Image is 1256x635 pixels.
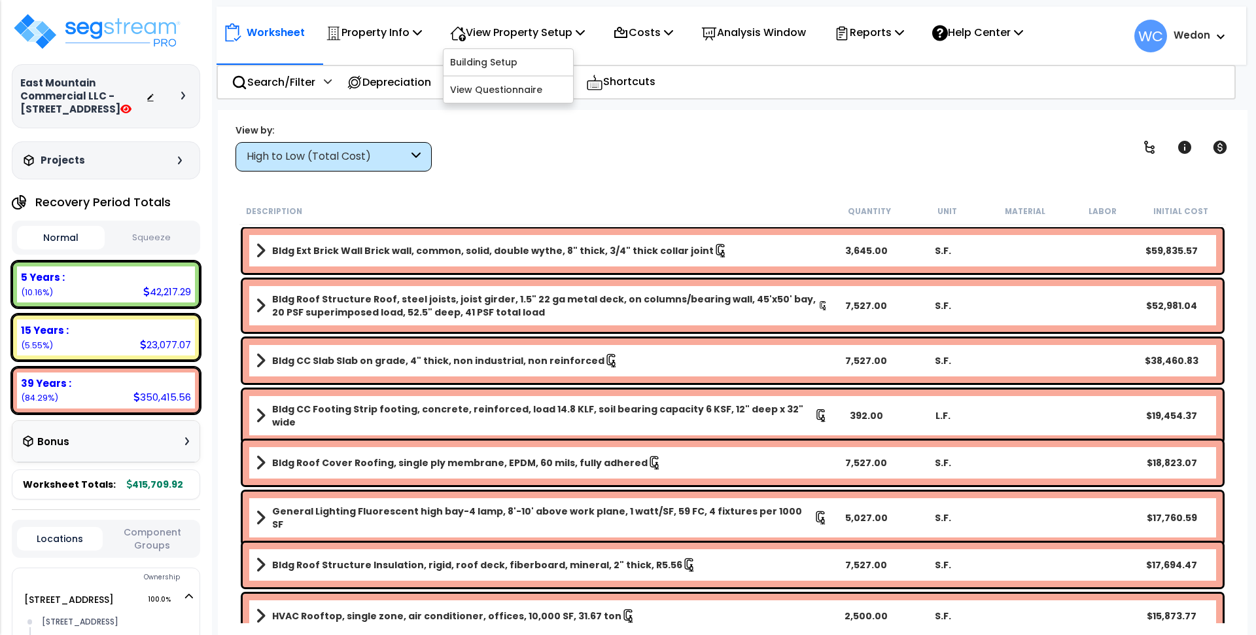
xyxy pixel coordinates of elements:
small: Description [246,206,302,217]
a: View Questionnaire [444,77,573,103]
small: Material [1005,206,1045,217]
div: Ownership [39,570,200,585]
div: 7,527.00 [828,558,905,571]
div: 350,415.56 [133,390,191,404]
div: S.F. [905,299,981,312]
div: $59,835.57 [1134,244,1210,257]
b: Bldg Roof Structure Insulation, rigid, roof deck, fiberboard, mineral, 2" thick, R5.56 [272,558,682,571]
div: 3,645.00 [828,244,905,257]
a: Assembly Title [256,454,828,472]
p: Costs [613,24,673,41]
p: Help Center [932,24,1023,41]
div: S.F. [905,354,981,367]
b: HVAC Rooftop, single zone, air conditioner, offices, 10,000 SF, 31.67 ton [272,609,621,623]
div: $17,760.59 [1134,511,1210,524]
a: Assembly Title [256,293,828,319]
div: $15,873.77 [1134,609,1210,623]
b: General Lighting Fluorescent high bay-4 lamp, 8'-10' above work plane, 1 watt/SF, 59 FC, 4 fixtur... [272,505,814,531]
b: 415,709.92 [127,478,183,491]
small: Unit [937,206,957,217]
div: $52,981.04 [1134,299,1210,312]
div: S.F. [905,511,981,524]
h3: East Mountain Commercial LLC - [STREET_ADDRESS] [20,77,146,116]
div: $19,454.37 [1134,409,1210,422]
b: 39 Years : [21,376,71,390]
div: 7,527.00 [828,456,905,469]
h4: Recovery Period Totals [35,196,171,209]
div: 23,077.07 [140,338,191,352]
p: Worksheet [247,24,305,41]
div: S.F. [905,609,981,623]
div: S.F. [905,456,981,469]
button: Squeeze [108,227,196,249]
div: S.F. [905,244,981,257]
a: Assembly Title [256,556,828,574]
div: 392.00 [828,409,905,422]
b: Bldg Roof Structure Roof, steel joists, joist girder, 1.5" 22 ga metal deck, on columns/bearing w... [272,293,818,319]
p: Property Info [326,24,422,41]
p: Depreciation [347,73,431,91]
a: Building Setup [444,49,573,75]
b: Bldg Roof Cover Roofing, single ply membrane, EPDM, 60 mils, fully adhered [272,456,648,469]
div: 2,500.00 [828,609,905,623]
a: Assembly Title [256,403,828,429]
p: Analysis Window [701,24,806,41]
button: Normal [17,226,105,249]
a: Assembly Title [256,607,828,625]
div: Shortcuts [579,66,663,98]
div: $17,694.47 [1134,558,1210,571]
p: Shortcuts [586,73,655,92]
small: Initial Cost [1153,206,1208,217]
small: (10.16%) [21,287,53,298]
p: Search/Filter [232,73,315,91]
div: $38,460.83 [1134,354,1210,367]
div: 5,027.00 [828,511,905,524]
a: [STREET_ADDRESS] 100.0% [24,593,114,606]
small: Quantity [848,206,891,217]
div: $18,823.07 [1134,456,1210,469]
p: Reports [834,24,904,41]
b: Bldg Ext Brick Wall Brick wall, common, solid, double wythe, 8" thick, 3/4" thick collar joint [272,244,714,257]
span: 100.0% [148,592,183,608]
div: 42,217.29 [143,285,191,299]
div: 7,527.00 [828,299,905,312]
span: WC [1134,20,1167,52]
div: Depreciation [340,67,438,98]
b: Bldg CC Footing Strip footing, concrete, reinforced, load 14.8 KLF, soil bearing capacity 6 KSF, ... [272,403,814,429]
div: S.F. [905,558,981,571]
b: 5 Years : [21,270,65,284]
div: L.F. [905,409,981,422]
a: Assembly Title [256,352,828,370]
button: Component Groups [109,525,195,553]
small: Labor [1089,206,1117,217]
button: Locations [17,527,103,551]
h3: Projects [41,154,85,167]
a: Assembly Title [256,505,828,531]
div: 7,527.00 [828,354,905,367]
b: 15 Years : [21,323,69,337]
p: View Property Setup [450,24,585,41]
div: High to Low (Total Cost) [247,149,408,164]
small: (5.55%) [21,340,53,351]
div: [STREET_ADDRESS] [39,614,193,630]
img: logo_pro_r.png [12,12,182,51]
b: Wedon [1174,28,1210,42]
b: Bldg CC Slab Slab on grade, 4" thick, non industrial, non reinforced [272,354,604,367]
a: Assembly Title [256,242,828,260]
h3: Bonus [37,437,69,448]
small: (84.29%) [21,392,58,403]
span: Worksheet Totals: [23,478,116,491]
div: View by: [235,124,432,137]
